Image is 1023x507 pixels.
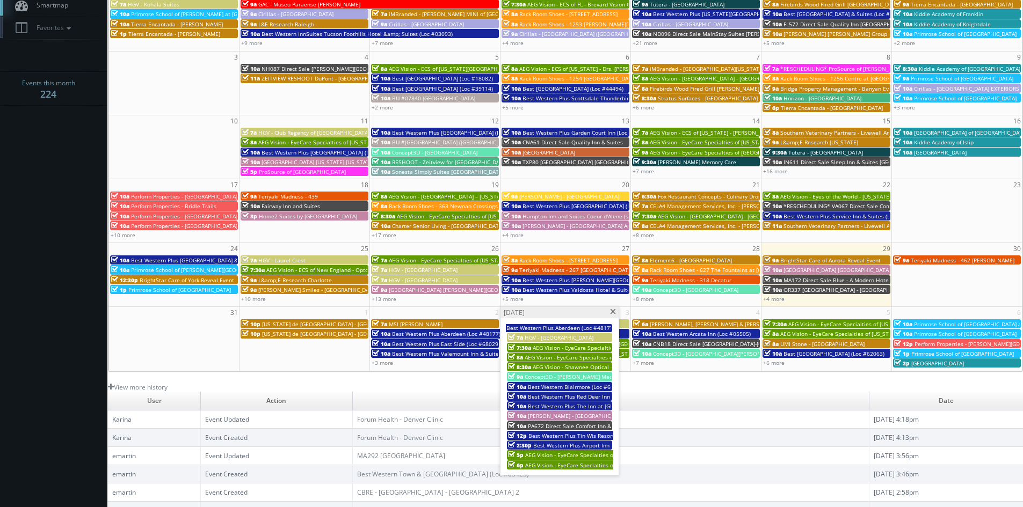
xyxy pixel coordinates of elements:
span: 10a [503,276,521,284]
span: 3p [242,212,257,220]
span: 10a [633,330,651,337]
span: 7:30a [633,212,656,220]
span: 10a [242,65,260,72]
span: 7a [764,65,779,72]
span: Primrose School of [GEOGRAPHIC_DATA] [914,94,1017,102]
span: 7a [372,256,387,264]
span: Concept3D - [GEOGRAPHIC_DATA] [392,149,477,156]
span: 7a [633,129,648,136]
span: Cirillas - [GEOGRAPHIC_DATA] [258,10,333,18]
span: 8a [503,65,518,72]
span: 10a [894,30,912,38]
span: Cirillas - [GEOGRAPHIC_DATA] [389,20,464,28]
span: 10a [372,330,390,337]
span: 6:30a [633,193,656,200]
span: iMBranded - [GEOGRAPHIC_DATA][US_STATE] Toyota [650,65,783,72]
span: 9a [503,193,518,200]
span: HGV - [GEOGRAPHIC_DATA] [389,276,458,284]
span: Rack Room Shoes - 1254 [GEOGRAPHIC_DATA] [519,75,636,82]
span: 8a [633,222,648,230]
span: 10a [372,158,390,166]
span: 12p [894,340,913,348]
span: 10a [503,94,521,102]
span: Perform Properties - [GEOGRAPHIC_DATA] [131,212,237,220]
span: HGV - Club Regency of [GEOGRAPHIC_DATA] [258,129,369,136]
span: ZEITVIEW RESHOOT DuPont - [GEOGRAPHIC_DATA], [GEOGRAPHIC_DATA] [262,75,447,82]
span: 9a [764,85,779,92]
a: +7 more [633,167,654,175]
span: UMI Stone - [GEOGRAPHIC_DATA] [780,340,865,348]
span: 9a [633,276,648,284]
span: MSI [PERSON_NAME] [389,320,442,328]
span: 7a [242,256,257,264]
span: 10a [764,30,782,38]
span: 8a [764,193,779,200]
span: Best Western Plus [PERSON_NAME][GEOGRAPHIC_DATA]/[PERSON_NAME][GEOGRAPHIC_DATA] (Loc #10397) [523,276,799,284]
a: +5 more [502,295,524,303]
span: HGV - Laurel Crest [258,256,306,264]
span: 10a [503,85,521,92]
span: Kiddie Academy of Islip [914,138,974,146]
span: CNB18 Direct Sale [GEOGRAPHIC_DATA]-[GEOGRAPHIC_DATA] [653,340,809,348]
span: 10a [894,94,912,102]
span: 10a [372,94,390,102]
span: 10a [372,75,390,82]
span: 10a [242,30,260,38]
span: 10a [503,158,521,166]
span: Rack Room Shoes - 1253 [PERSON_NAME][GEOGRAPHIC_DATA] [519,20,679,28]
span: Cirillas - [GEOGRAPHIC_DATA] ([GEOGRAPHIC_DATA]) [519,30,652,38]
span: Kiddie Academy of Knightdale [914,20,991,28]
span: 7a [242,129,257,136]
span: 8:30a [633,94,656,102]
span: [US_STATE] de [GEOGRAPHIC_DATA] - [GEOGRAPHIC_DATA] [262,320,410,328]
span: 8a [372,202,387,210]
span: 10a [764,94,782,102]
span: Primrose School of [PERSON_NAME][GEOGRAPHIC_DATA] [131,266,276,274]
span: Teriyaki Madness - 462 [PERSON_NAME] [911,256,1014,264]
span: 7a [372,10,387,18]
span: GAC - Museu Paraense [PERSON_NAME] [258,1,360,8]
span: 7:30a [764,320,787,328]
span: 12:30p [111,276,138,284]
span: 10a [111,10,129,18]
span: [PERSON_NAME] Memory Care [658,158,736,166]
span: Perform Properties - [GEOGRAPHIC_DATA] [131,222,237,230]
span: AEG Vision - EyeCare Specialties of [GEOGRAPHIC_DATA][US_STATE] - [GEOGRAPHIC_DATA] [533,344,763,351]
span: Best Western Plus [GEOGRAPHIC_DATA] (Loc #48184) [262,149,398,156]
span: 10a [111,20,129,28]
span: 10a [111,202,129,210]
span: Teriyaki Madness - 439 [258,193,318,200]
span: *RESCHEDULING* ProSource of [PERSON_NAME] [780,65,905,72]
a: +13 more [372,295,396,303]
span: [PERSON_NAME], [PERSON_NAME] & [PERSON_NAME], LLC - [GEOGRAPHIC_DATA] [650,320,857,328]
span: 9a [372,20,387,28]
span: 10a [764,202,782,210]
span: AEG Vision - ECS of [US_STATE] - Drs. [PERSON_NAME] and [PERSON_NAME] [519,65,712,72]
span: 11a [242,75,260,82]
span: IN611 Direct Sale Sleep Inn & Suites [GEOGRAPHIC_DATA] [783,158,932,166]
a: +4 more [763,295,785,303]
span: [PERSON_NAME] Smiles - [GEOGRAPHIC_DATA] [258,286,377,293]
span: Best Western Plus [GEOGRAPHIC_DATA] (Loc #11187) [523,202,659,210]
span: 9a [894,1,909,8]
span: 10a [894,129,912,136]
span: *RESCHEDULING* VA067 Direct Sale Comfort Suites [GEOGRAPHIC_DATA] [783,202,972,210]
span: AEG Vision - EyeCare Specialties of [US_STATE] – [PERSON_NAME] Eye Care [389,256,581,264]
span: 1p [111,286,127,293]
a: +3 more [894,104,915,111]
span: Tierra Encantada - [PERSON_NAME] [131,20,223,28]
span: AEG Vision - ECS of [US_STATE] - [PERSON_NAME] EyeCare - [GEOGRAPHIC_DATA] ([GEOGRAPHIC_DATA]) [650,129,913,136]
span: [PERSON_NAME] - [GEOGRAPHIC_DATA] [519,193,619,200]
span: 9a [242,193,257,200]
span: 10a [894,149,912,156]
span: 9a [764,256,779,264]
span: NH087 Direct Sale [PERSON_NAME][GEOGRAPHIC_DATA], Ascend Hotel Collection [262,65,471,72]
span: 10a [242,202,260,210]
span: TXP80 [GEOGRAPHIC_DATA] [GEOGRAPHIC_DATA] [523,158,647,166]
a: +8 more [633,295,654,303]
span: BU #07840 [GEOGRAPHIC_DATA] [392,94,475,102]
span: MA172 Direct Sale Blue - A Modern Hotel, Ascend Hotel Collection [783,276,955,284]
a: +2 more [372,104,393,111]
span: 10p [242,330,260,337]
a: +21 more [633,39,657,47]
